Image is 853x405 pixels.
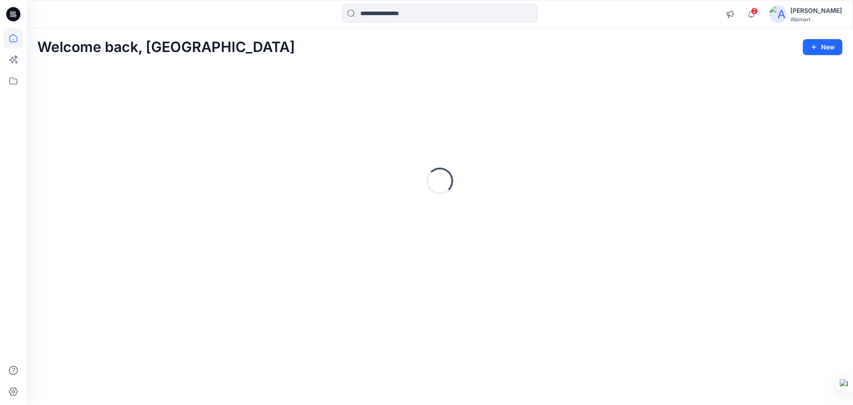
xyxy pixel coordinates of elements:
[803,39,842,55] button: New
[751,8,758,15] span: 2
[37,39,295,56] h2: Welcome back, [GEOGRAPHIC_DATA]
[790,5,842,16] div: [PERSON_NAME]
[790,16,842,23] div: Walmart
[769,5,787,23] img: avatar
